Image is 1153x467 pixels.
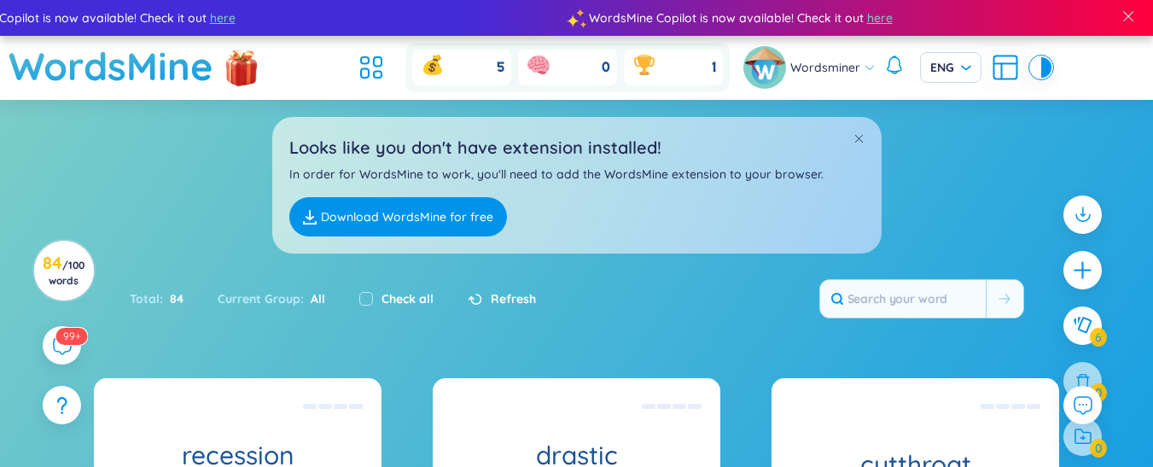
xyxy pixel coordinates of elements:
[224,44,259,95] img: flashSalesIcon.a7f4f837.png
[930,59,971,76] span: ENG
[790,58,860,77] span: Wordsminer
[289,134,865,161] h2: Looks like you don't have extension installed!
[154,9,179,27] span: here
[55,328,87,345] sup: 597
[289,197,507,236] a: Download WordsMine for free
[304,291,325,306] span: All
[811,9,836,27] span: here
[743,46,790,89] a: avatar
[163,289,183,308] span: 84
[497,58,504,77] span: 5
[9,36,213,96] a: WordsMine
[201,281,342,317] div: Current Group :
[1072,260,1093,281] span: plus
[712,58,716,77] span: 1
[381,289,434,308] label: Check all
[49,259,84,287] span: / 100 words
[43,256,84,287] h3: 84
[289,165,865,184] p: In order for WordsMine to work, you'll need to add the WordsMine extension to your browser.
[130,281,201,317] div: Total :
[491,289,536,308] span: Refresh
[820,280,986,318] input: Search your word
[602,58,610,77] span: 0
[743,46,786,89] img: avatar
